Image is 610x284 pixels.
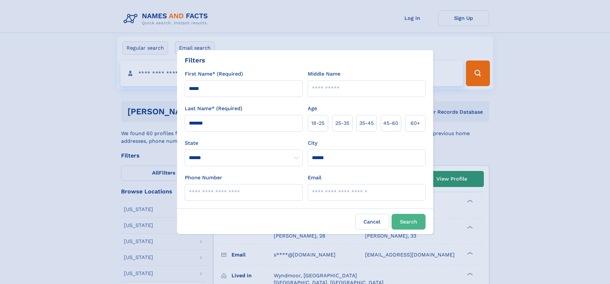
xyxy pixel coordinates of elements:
label: Last Name* (Required) [185,105,242,112]
label: State [185,139,303,147]
span: 45‑60 [383,119,398,127]
span: 18‑25 [311,119,324,127]
label: Cancel [355,214,389,230]
label: Age [308,105,317,112]
label: First Name* (Required) [185,70,243,78]
label: Phone Number [185,174,222,182]
span: 60+ [411,119,420,127]
div: Filters [185,55,205,65]
button: Search [392,214,426,230]
label: City [308,139,317,147]
span: 25‑35 [335,119,349,127]
label: Email [308,174,321,182]
label: Middle Name [308,70,340,78]
span: 35‑45 [359,119,374,127]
